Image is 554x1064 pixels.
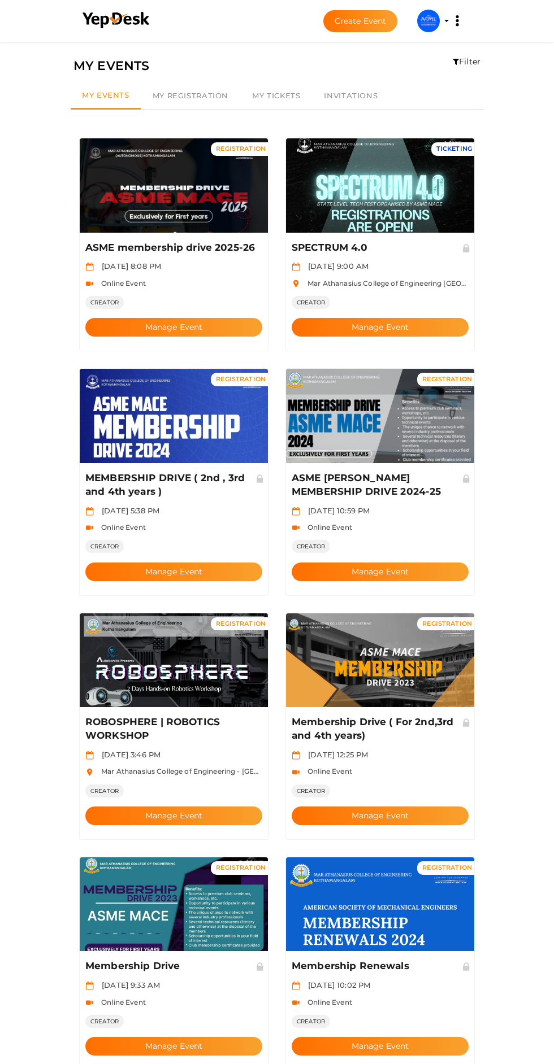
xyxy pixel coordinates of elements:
[85,1037,262,1056] button: Manage Event
[85,982,94,990] img: calendar.svg
[85,280,94,288] img: video-icon.svg
[216,145,266,152] span: REGISTRATION
[292,784,330,797] span: CREATOR
[252,91,300,100] span: My Tickets
[302,523,352,531] span: Online Event
[71,83,141,110] a: My Events
[292,716,465,743] p: Membership Drive ( For 2nd,3rd and 4th years)
[312,83,389,109] a: Invitations
[422,375,472,383] span: REGISTRATION
[302,506,370,515] span: [DATE] 10:59 PM
[292,806,469,825] button: Manage Event
[85,806,262,825] button: Manage Event
[292,318,469,337] button: Manage Event
[240,83,312,109] a: My Tickets
[461,961,471,971] img: Private Event
[85,296,124,309] span: CREATOR
[302,750,368,759] span: [DATE] 12:25 PM
[461,717,471,727] img: Private Event
[85,716,259,743] p: ROBOSPHERE | ROBOTICS WORKSHOP
[73,56,481,76] div: MY EVENTS
[96,506,159,515] span: [DATE] 5:38 PM
[292,296,330,309] span: CREATOR
[255,473,265,483] img: Private Event
[80,138,268,233] img: MISGEQK3_normal.jpeg
[292,263,300,271] img: calendar.svg
[85,241,259,255] p: ASME membership drive 2025-26
[85,1015,124,1028] span: CREATOR
[80,857,268,952] img: WKD8VQWT_normal.jpeg
[324,91,378,100] span: Invitations
[292,768,300,777] img: video-icon.svg
[216,375,266,383] span: REGISTRATION
[302,767,352,775] span: Online Event
[153,91,228,100] span: My Registration
[286,613,474,708] img: YEICALCI_normal.jpeg
[85,507,94,516] img: calendar.svg
[96,980,160,989] span: [DATE] 9:33 AM
[96,279,146,287] span: Online Event
[255,961,265,971] img: Private Event
[96,261,161,271] span: [DATE] 8:08 PM
[286,369,474,463] img: ARBDZCMG_normal.png
[292,982,300,990] img: calendar.svg
[96,523,146,531] span: Online Event
[85,960,259,973] p: Membership Drive
[85,263,94,271] img: calendar.svg
[286,138,474,233] img: R3MDHBCG_normal.jpeg
[85,784,124,797] span: CREATOR
[417,10,440,32] img: ACg8ocIznaYxAd1j8yGuuk7V8oyGTUXj0eGIu5KK6886ihuBZQ=s100
[85,540,124,553] span: CREATOR
[82,90,129,99] span: My Events
[292,998,300,1007] img: video-icon.svg
[85,318,262,337] button: Manage Event
[302,980,370,989] span: [DATE] 10:02 PM
[302,261,369,271] span: [DATE] 9:00 AM
[292,960,465,973] p: Membership Renewals
[292,472,465,499] p: ASME [PERSON_NAME] MEMBERSHIP DRIVE 2024-25
[453,56,481,67] div: Filter
[80,369,268,463] img: ULRET0LA_normal.jpeg
[96,998,146,1006] span: Online Event
[85,751,94,760] img: calendar.svg
[85,562,262,581] button: Manage Event
[80,613,268,708] img: V7IBUF4R_normal.jpeg
[292,751,300,760] img: calendar.svg
[85,998,94,1007] img: video-icon.svg
[85,768,94,777] img: location.svg
[292,562,469,581] button: Manage Event
[461,243,471,253] img: Private Event
[96,767,482,775] span: Mar Athanasius College of Engineering - [GEOGRAPHIC_DATA], [GEOGRAPHIC_DATA], [GEOGRAPHIC_DATA]
[286,857,474,952] img: HYQWWPWT_normal.png
[292,1015,330,1028] span: CREATOR
[292,1037,469,1056] button: Manage Event
[96,750,161,759] span: [DATE] 3:46 PM
[422,620,472,627] span: REGISTRATION
[216,864,266,871] span: REGISTRATION
[461,473,471,483] img: Private Event
[292,524,300,532] img: video-icon.svg
[85,524,94,532] img: video-icon.svg
[85,472,259,499] p: MEMBERSHIP DRIVE ( 2nd , 3rd and 4th years )
[141,83,240,109] a: My Registration
[422,864,472,871] span: REGISTRATION
[216,620,266,627] span: REGISTRATION
[292,540,330,553] span: CREATOR
[292,241,465,255] p: SPECTRUM 4.0
[292,280,300,288] img: location.svg
[292,507,300,516] img: calendar.svg
[302,998,352,1006] span: Online Event
[323,10,398,32] button: Create Event
[436,145,472,152] span: TICKETING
